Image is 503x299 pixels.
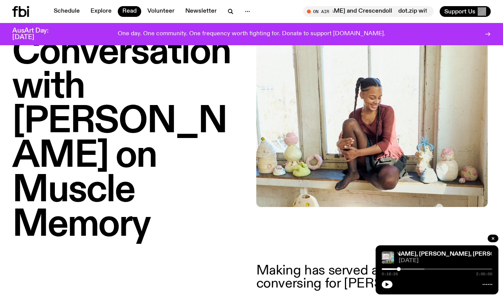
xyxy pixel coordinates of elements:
h3: AusArt Day: [DATE] [12,28,61,41]
a: Volunteer [143,6,179,17]
a: Explore [86,6,116,17]
p: One day. One community. One frequency worth fighting for. Donate to support [DOMAIN_NAME]. [118,31,385,38]
a: Read [118,6,141,17]
span: 0:18:26 [382,272,398,276]
button: Support Us [440,6,491,17]
span: Support Us [444,8,475,15]
h1: A Conversation with [PERSON_NAME] on Muscle Memory [12,1,247,243]
p: Making has served as a way of conversing for [PERSON_NAME]. [256,264,477,290]
button: On Airdot.zip with [PERSON_NAME] and Crescendolldot.zip with [PERSON_NAME] and Crescendoll [303,6,434,17]
span: 2:00:00 [476,272,492,276]
a: Schedule [49,6,84,17]
a: Newsletter [181,6,221,17]
span: [DATE] [399,258,492,264]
